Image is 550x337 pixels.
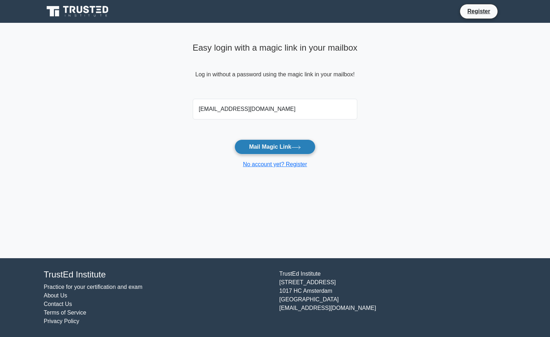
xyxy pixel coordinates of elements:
a: Contact Us [44,301,72,307]
div: Log in without a password using the magic link in your mailbox! [193,40,358,96]
a: Terms of Service [44,310,86,316]
h4: Easy login with a magic link in your mailbox [193,43,358,53]
a: Practice for your certification and exam [44,284,143,290]
a: No account yet? Register [243,161,307,167]
h4: TrustEd Institute [44,270,271,280]
div: TrustEd Institute [STREET_ADDRESS] 1017 HC Amsterdam [GEOGRAPHIC_DATA] [EMAIL_ADDRESS][DOMAIN_NAME] [275,270,511,326]
input: Email [193,99,358,119]
button: Mail Magic Link [234,139,316,154]
a: Register [463,7,494,16]
a: About Us [44,292,67,298]
a: Privacy Policy [44,318,80,324]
